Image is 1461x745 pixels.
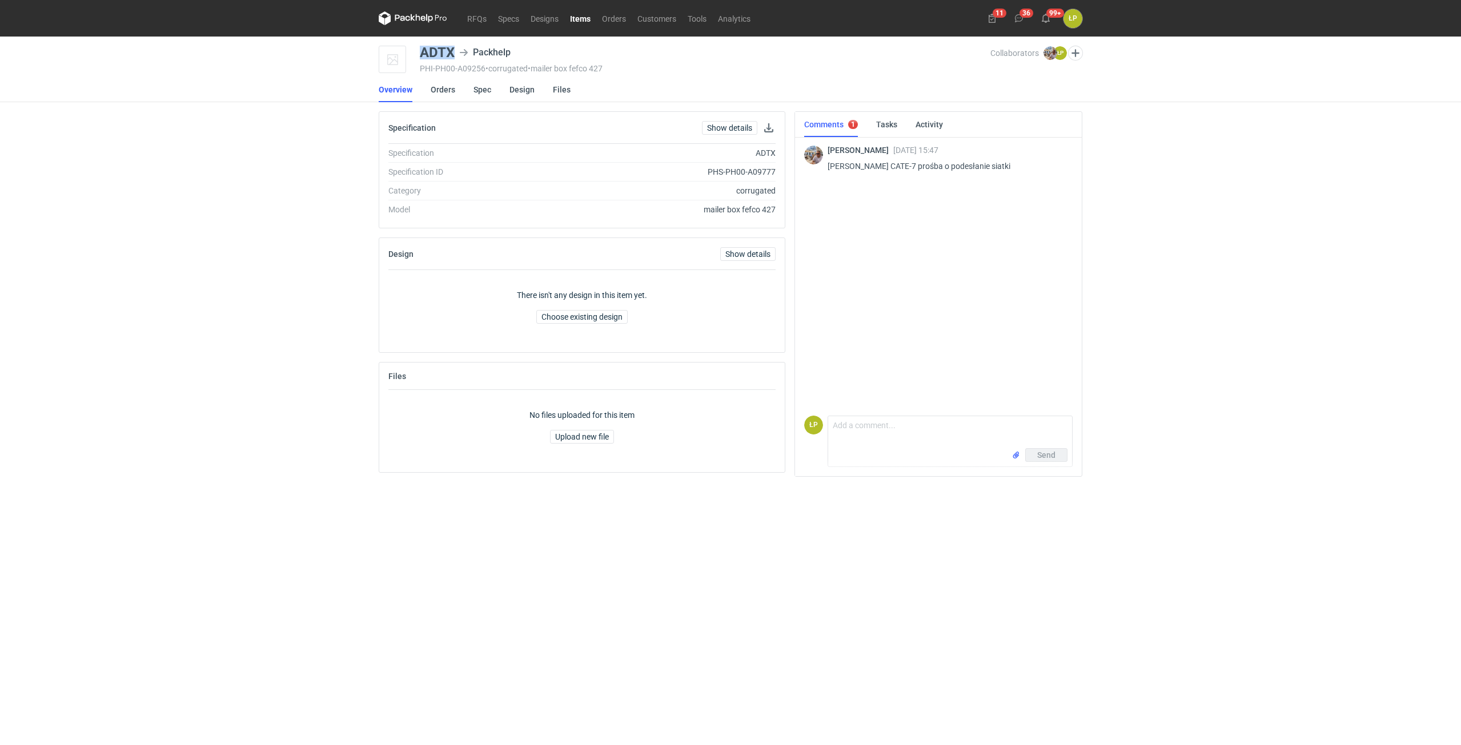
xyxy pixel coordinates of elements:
[420,64,990,73] div: PHI-PH00-A09256
[564,11,596,25] a: Items
[388,185,543,196] div: Category
[541,313,623,321] span: Choose existing design
[1010,9,1028,27] button: 36
[543,147,776,159] div: ADTX
[1043,46,1057,60] img: Michał Palasek
[983,9,1001,27] button: 11
[553,77,571,102] a: Files
[543,204,776,215] div: mailer box fefco 427
[804,416,823,434] figcaption: ŁP
[555,433,609,441] span: Upload new file
[1037,451,1055,459] span: Send
[990,49,1039,58] span: Collaborators
[431,77,455,102] a: Orders
[420,46,455,59] div: ADTX
[1037,9,1055,27] button: 99+
[720,247,776,261] a: Show details
[916,112,943,137] a: Activity
[529,409,635,421] p: No files uploaded for this item
[388,249,414,259] h2: Design
[461,11,492,25] a: RFQs
[1068,46,1083,61] button: Edit collaborators
[473,77,491,102] a: Spec
[543,166,776,178] div: PHS-PH00-A09777
[536,310,628,324] button: Choose existing design
[632,11,682,25] a: Customers
[762,121,776,135] button: Download specification
[388,166,543,178] div: Specification ID
[876,112,897,137] a: Tasks
[528,64,603,73] span: • mailer box fefco 427
[712,11,756,25] a: Analytics
[509,77,535,102] a: Design
[379,11,447,25] svg: Packhelp Pro
[804,146,823,164] img: Michał Palasek
[543,185,776,196] div: corrugated
[492,11,525,25] a: Specs
[459,46,511,59] div: Packhelp
[388,372,406,381] h2: Files
[485,64,528,73] span: • corrugated
[388,204,543,215] div: Model
[550,430,614,444] button: Upload new file
[388,147,543,159] div: Specification
[1025,448,1067,462] button: Send
[517,289,647,301] p: There isn't any design in this item yet.
[1063,9,1082,28] div: Łukasz Postawa
[893,146,938,155] span: [DATE] 15:47
[682,11,712,25] a: Tools
[379,77,412,102] a: Overview
[702,121,757,135] a: Show details
[1053,46,1067,60] figcaption: ŁP
[596,11,632,25] a: Orders
[828,159,1063,173] p: [PERSON_NAME] CATE-7 prośba o podesłanie siatki
[804,112,858,137] a: Comments1
[1063,9,1082,28] button: ŁP
[851,120,855,128] div: 1
[828,146,893,155] span: [PERSON_NAME]
[804,416,823,434] div: Łukasz Postawa
[388,123,436,132] h2: Specification
[525,11,564,25] a: Designs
